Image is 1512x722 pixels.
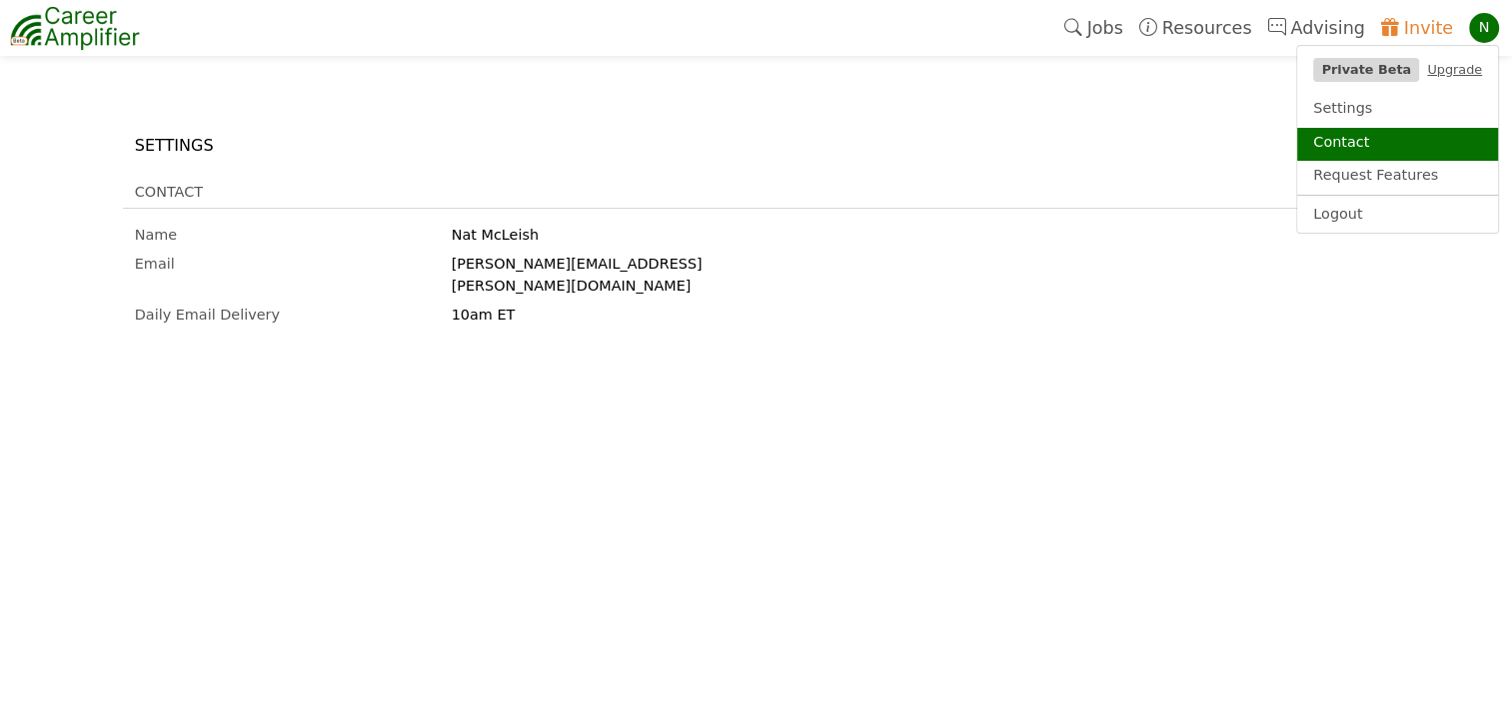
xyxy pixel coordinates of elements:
div: [PERSON_NAME][EMAIL_ADDRESS][PERSON_NAME][DOMAIN_NAME] [440,254,756,297]
div: Email [123,254,440,297]
div: SETTINGS [123,134,1390,158]
a: Jobs [1056,5,1131,51]
a: Invite [1373,5,1461,51]
div: Private Beta [1313,58,1419,82]
div: Daily Email Delivery [123,305,440,327]
a: Advising [1259,5,1372,51]
div: Nat McLeish [440,225,756,247]
a: Contact [1297,128,1498,162]
div: Name [123,225,440,247]
a: Resources [1131,5,1260,51]
div: N [1469,13,1499,43]
a: Request Features [1297,161,1498,195]
a: Upgrade [1427,62,1482,77]
div: 10am ET [440,305,756,327]
a: Settings [1297,94,1498,128]
img: career-amplifier-logo.png [10,3,140,53]
div: CONTACT [123,182,1390,204]
a: Logout [1297,196,1498,234]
